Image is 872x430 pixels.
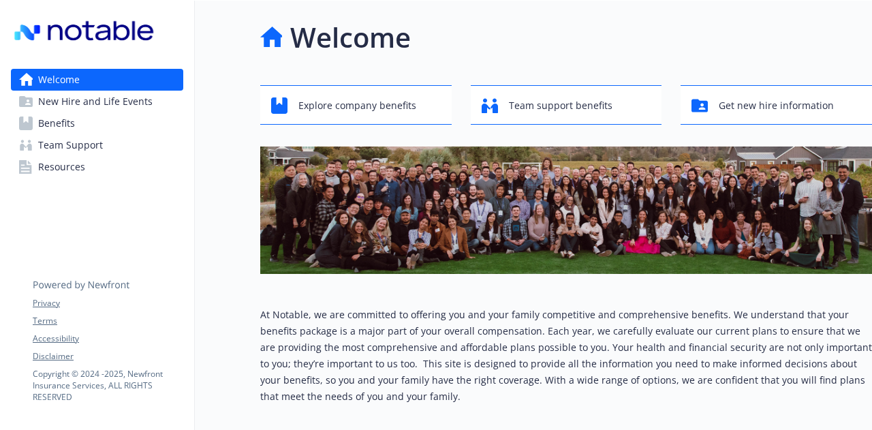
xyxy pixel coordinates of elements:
a: New Hire and Life Events [11,91,183,112]
a: Team Support [11,134,183,156]
span: Team support benefits [509,93,612,119]
span: Team Support [38,134,103,156]
button: Explore company benefits [260,85,452,125]
h1: Welcome [290,17,411,58]
span: Resources [38,156,85,178]
button: Get new hire information [681,85,872,125]
a: Privacy [33,297,183,309]
a: Accessibility [33,333,183,345]
a: Disclaimer [33,350,183,363]
img: overview page banner [260,147,872,274]
p: Copyright © 2024 - 2025 , Newfront Insurance Services, ALL RIGHTS RESERVED [33,368,183,403]
a: Welcome [11,69,183,91]
p: At Notable, we are committed to offering you and your family competitive and comprehensive benefi... [260,307,872,405]
span: Benefits [38,112,75,134]
span: Get new hire information [719,93,834,119]
a: Resources [11,156,183,178]
a: Terms [33,315,183,327]
span: Welcome [38,69,80,91]
a: Benefits [11,112,183,134]
button: Team support benefits [471,85,662,125]
span: New Hire and Life Events [38,91,153,112]
span: Explore company benefits [298,93,416,119]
